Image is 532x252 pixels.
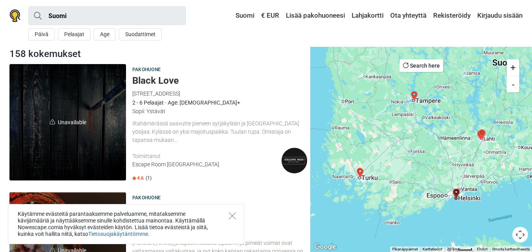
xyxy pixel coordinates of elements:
[284,9,347,23] a: Lisää pakohuoneesi
[132,175,144,181] span: 4.6
[431,9,473,23] a: Rekisteröidy
[492,247,530,251] a: Ilmoita karttavirheestä
[507,59,519,76] button: +
[6,47,310,61] div: 158 kokemukset
[423,246,442,252] button: Karttatiedot
[259,9,281,23] a: € EUR
[94,28,116,40] button: Age
[312,242,338,252] a: Avaa tämä alue Google Mapsissa (avautuu uuteen ikkunaan)
[230,13,235,18] img: Suomi
[132,176,136,180] img: Star
[399,59,443,72] button: Search here
[132,98,307,107] div: 2 - 6 Pelaajat · Age: [DEMOGRAPHIC_DATA]+
[356,168,365,178] div: Temppeli
[507,76,519,92] button: -
[282,148,307,173] img: Escape Room Helsinki
[410,91,419,101] div: Marien Muotokuvat
[512,227,528,243] button: Kartan kamerasäätimet
[475,9,523,23] a: Kirjaudu sisään
[119,28,162,40] button: Suodattimet
[8,204,244,244] div: Käytämme evästeitä parantaaksemme palveluamme, mitataksemme kävijämääriä ja näyttääksemme sinulle...
[132,107,307,116] div: Sopii: Ystävät
[477,247,488,251] a: Ehdot (avautuu uudelle välilehdelle)
[312,242,338,252] img: Google
[228,9,256,23] a: Suomi
[132,120,307,144] div: Iltahämärässä saavutte pieneen syrjäkylään ja [GEOGRAPHIC_DATA] yösijaa. Kylässä on yksi majoitus...
[132,194,161,202] span: Pakohuone
[9,9,20,22] img: Nowescape logo
[132,152,282,160] div: Toimittanut
[9,64,126,180] a: unavailableUnavailable Black Love
[28,28,55,40] button: Päivä
[132,160,282,169] div: Escape Room [GEOGRAPHIC_DATA]
[392,246,418,252] button: Pikanäppäimet
[477,129,487,139] div: Pako pankkiholvista
[445,246,475,252] button: Kartan asteikko: 20 km / 32 pikseliä
[50,119,55,125] img: unavailable
[350,9,386,23] a: Lahjakortti
[476,131,485,140] div: Tulilahti
[88,231,148,237] a: Tietosuojakäytäntömme
[146,175,152,181] span: (1)
[388,9,428,23] a: Ota yhteyttä
[229,212,236,219] button: Close
[132,89,307,98] div: [STREET_ADDRESS]
[355,168,365,177] div: The Creepy Circus
[9,64,126,180] span: Unavailable
[132,66,161,74] span: Pakohuone
[132,203,307,215] h5: Lumottu
[452,189,461,198] div: Black Love
[58,28,91,40] button: Pelaajat
[478,130,487,139] div: Hannibal
[28,6,186,25] input: kokeile “London”
[451,189,461,199] div: Lady in Red
[447,247,458,251] span: 20 km
[132,75,307,86] h5: Black Love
